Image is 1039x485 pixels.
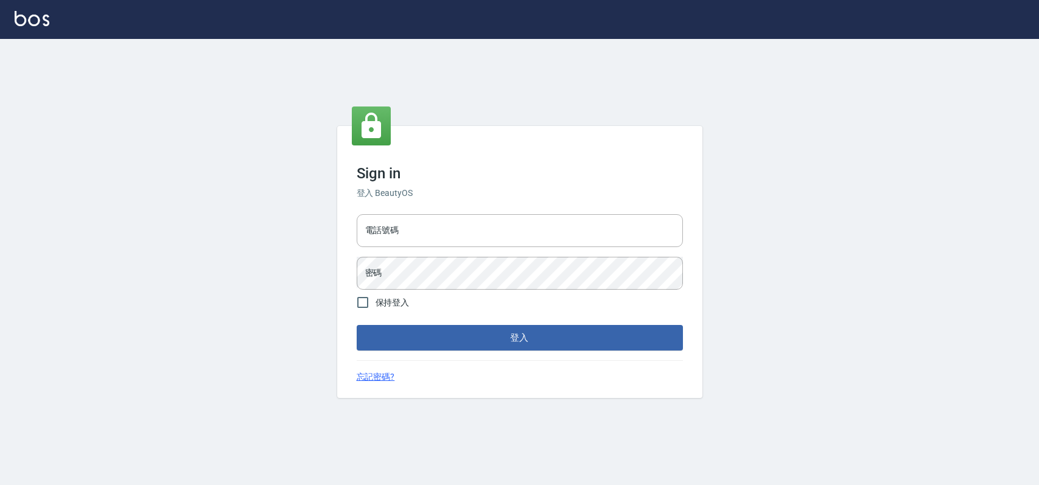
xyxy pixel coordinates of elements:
img: Logo [15,11,49,26]
h6: 登入 BeautyOS [357,187,683,200]
a: 忘記密碼? [357,371,395,383]
h3: Sign in [357,165,683,182]
button: 登入 [357,325,683,351]
span: 保持登入 [376,296,410,309]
